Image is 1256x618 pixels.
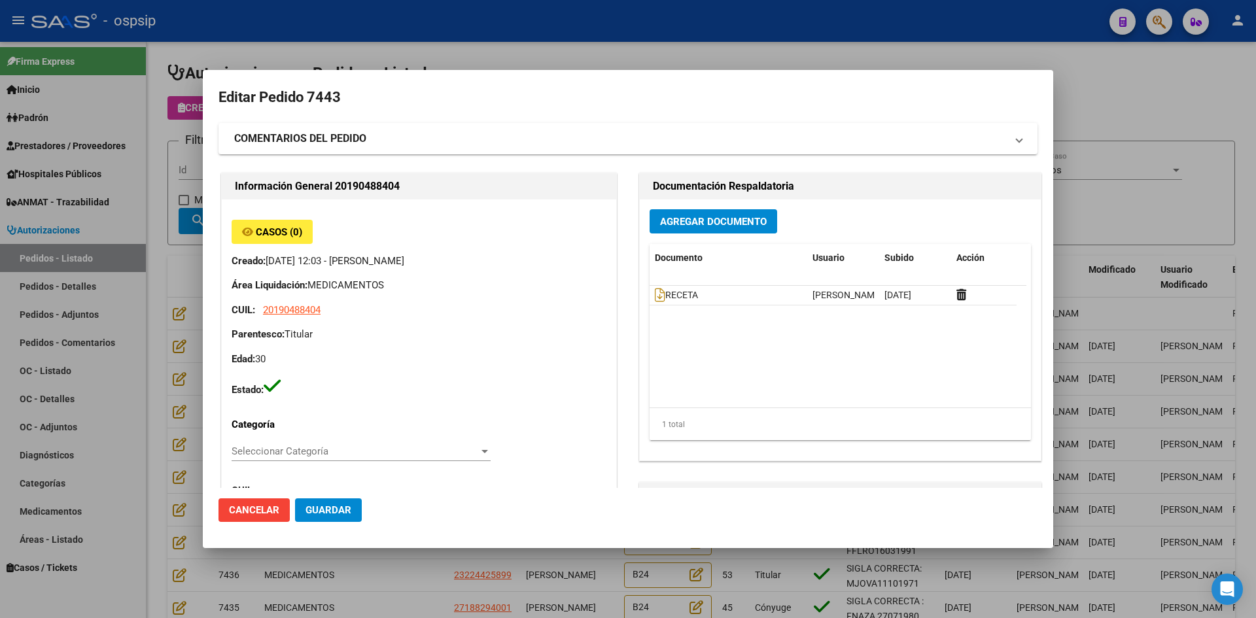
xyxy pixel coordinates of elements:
[218,123,1038,154] mat-expansion-panel-header: COMENTARIOS DEL PEDIDO
[650,209,777,233] button: Agregar Documento
[879,244,951,272] datatable-header-cell: Subido
[232,304,255,316] strong: CUIL:
[256,226,302,238] span: Casos (0)
[653,179,1028,194] h2: Documentación Respaldatoria
[295,498,362,522] button: Guardar
[650,244,807,272] datatable-header-cell: Documento
[232,220,313,244] button: Casos (0)
[655,290,698,300] span: RECETA
[305,504,351,516] span: Guardar
[263,304,321,316] span: 20190488404
[232,483,344,498] p: CUIL
[884,252,914,263] span: Subido
[218,85,1038,110] h2: Editar Pedido 7443
[232,384,264,396] strong: Estado:
[812,290,882,300] span: [PERSON_NAME]
[884,290,911,300] span: [DATE]
[232,328,285,340] strong: Parentesco:
[232,353,255,365] strong: Edad:
[232,254,606,269] p: [DATE] 12:03 - [PERSON_NAME]
[951,244,1017,272] datatable-header-cell: Acción
[229,504,279,516] span: Cancelar
[807,244,879,272] datatable-header-cell: Usuario
[232,352,606,367] p: 30
[234,131,366,146] strong: COMENTARIOS DEL PEDIDO
[232,255,266,267] strong: Creado:
[812,252,845,263] span: Usuario
[235,179,603,194] h2: Información General 20190488404
[232,279,307,291] strong: Área Liquidación:
[232,278,606,293] p: MEDICAMENTOS
[232,417,344,432] p: Categoría
[232,445,479,457] span: Seleccionar Categoría
[650,408,1031,441] div: 1 total
[655,252,703,263] span: Documento
[218,498,290,522] button: Cancelar
[1212,574,1243,605] div: Open Intercom Messenger
[232,327,606,342] p: Titular
[956,252,985,263] span: Acción
[660,216,767,228] span: Agregar Documento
